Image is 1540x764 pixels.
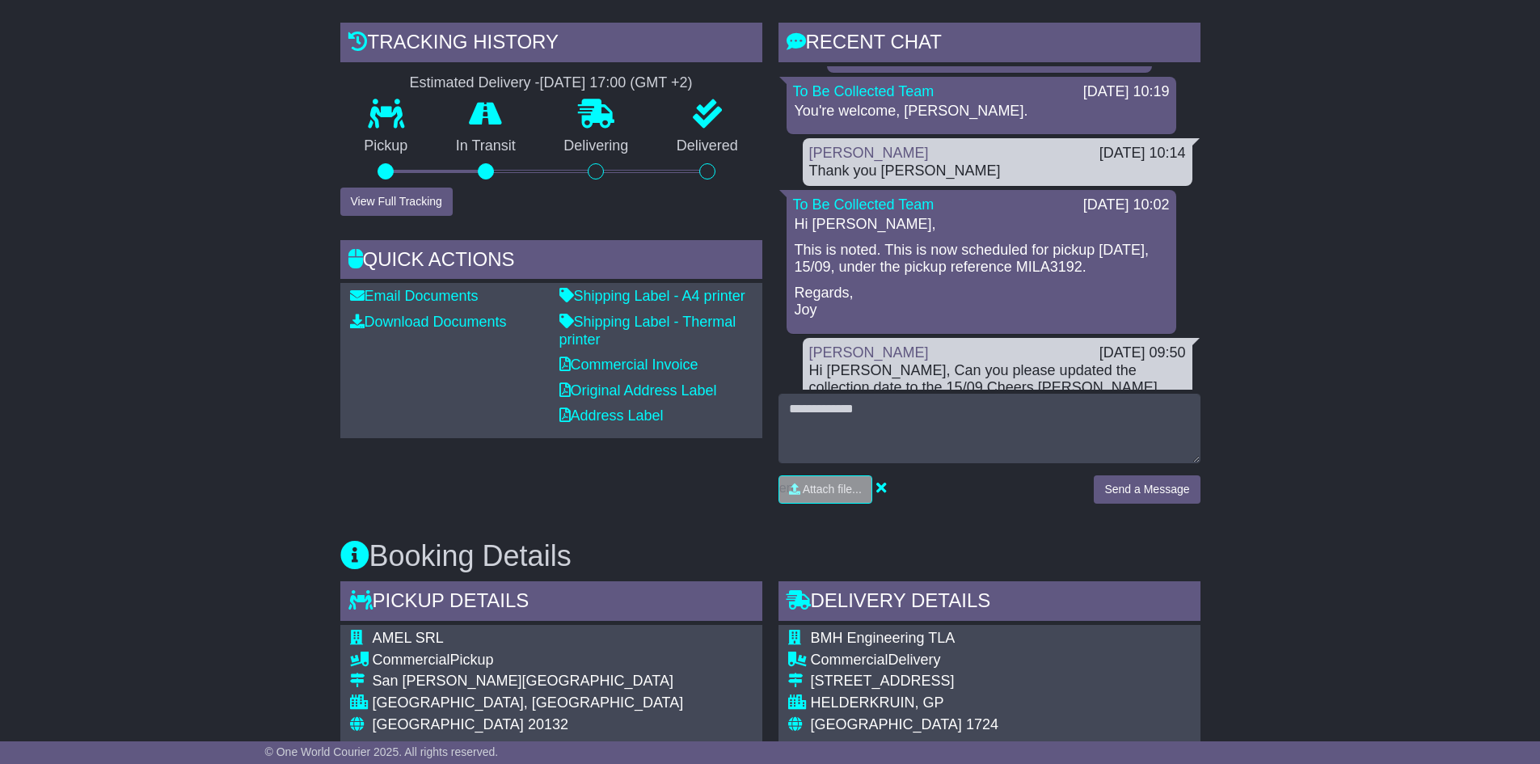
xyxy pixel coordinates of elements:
[373,673,684,690] div: San [PERSON_NAME][GEOGRAPHIC_DATA]
[1099,344,1186,362] div: [DATE] 09:50
[373,652,684,669] div: Pickup
[811,716,962,732] span: [GEOGRAPHIC_DATA]
[432,137,540,155] p: In Transit
[340,188,453,216] button: View Full Tracking
[559,288,745,304] a: Shipping Label - A4 printer
[811,630,956,646] span: BMH Engineering TLA
[966,716,998,732] span: 1724
[793,83,935,99] a: To Be Collected Team
[1099,145,1186,163] div: [DATE] 10:14
[528,716,568,732] span: 20132
[652,137,762,155] p: Delivered
[373,630,444,646] span: AMEL SRL
[793,196,935,213] a: To Be Collected Team
[340,581,762,625] div: Pickup Details
[809,145,929,161] a: [PERSON_NAME]
[809,163,1186,180] div: Thank you [PERSON_NAME]
[795,242,1168,276] p: This is noted. This is now scheduled for pickup [DATE], 15/09, under the pickup reference MILA3192.
[540,137,653,155] p: Delivering
[340,23,762,66] div: Tracking history
[811,652,1191,669] div: Delivery
[809,362,1186,397] div: Hi [PERSON_NAME], Can you please updated the collection date to the 15/09 Cheers [PERSON_NAME]
[265,745,499,758] span: © One World Courier 2025. All rights reserved.
[1083,196,1170,214] div: [DATE] 10:02
[559,314,736,348] a: Shipping Label - Thermal printer
[340,74,762,92] div: Estimated Delivery -
[350,288,479,304] a: Email Documents
[795,216,1168,234] p: Hi [PERSON_NAME],
[373,716,524,732] span: [GEOGRAPHIC_DATA]
[559,382,717,399] a: Original Address Label
[350,314,507,330] a: Download Documents
[795,103,1168,120] p: You're welcome, [PERSON_NAME].
[340,540,1200,572] h3: Booking Details
[811,694,1191,712] div: HELDERKRUIN, GP
[373,694,684,712] div: [GEOGRAPHIC_DATA], [GEOGRAPHIC_DATA]
[778,23,1200,66] div: RECENT CHAT
[795,285,1168,319] p: Regards, Joy
[559,407,664,424] a: Address Label
[540,74,693,92] div: [DATE] 17:00 (GMT +2)
[373,652,450,668] span: Commercial
[778,581,1200,625] div: Delivery Details
[809,344,929,361] a: [PERSON_NAME]
[559,357,698,373] a: Commercial Invoice
[340,137,432,155] p: Pickup
[340,240,762,284] div: Quick Actions
[811,652,888,668] span: Commercial
[1094,475,1200,504] button: Send a Message
[811,673,1191,690] div: [STREET_ADDRESS]
[1083,83,1170,101] div: [DATE] 10:19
